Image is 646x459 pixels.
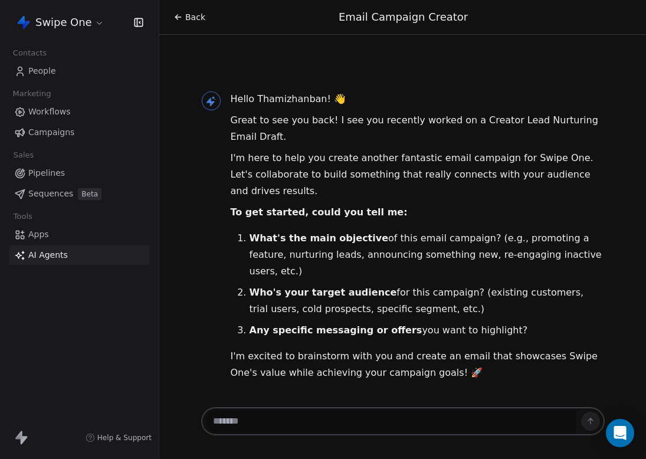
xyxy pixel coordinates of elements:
strong: Any specific messaging or offers [250,324,422,336]
p: Hello Thamizhanban! 👋 [231,91,605,107]
span: People [28,65,56,77]
span: Sequences [28,188,73,200]
a: People [9,61,149,81]
span: Campaigns [28,126,74,139]
span: Pipelines [28,167,65,179]
a: SequencesBeta [9,184,149,204]
p: for this campaign? (existing customers, trial users, cold prospects, specific segment, etc.) [250,284,605,317]
img: swipeone-app-icon.png [17,15,31,29]
a: Campaigns [9,123,149,142]
span: Apps [28,228,49,241]
button: Swipe One [14,12,107,32]
p: of this email campaign? (e.g., promoting a feature, nurturing leads, announcing something new, re... [250,230,605,280]
span: Contacts [8,44,52,62]
a: Pipelines [9,163,149,183]
a: Workflows [9,102,149,122]
span: Sales [8,146,39,164]
span: Tools [8,208,37,225]
span: Back [185,11,205,23]
p: I'm excited to brainstorm with you and create an email that showcases Swipe One's value while ach... [231,348,605,381]
strong: What's the main objective [250,232,389,244]
p: Great to see you back! I see you recently worked on a Creator Lead Nurturing Email Draft. [231,112,605,145]
span: Workflows [28,106,71,118]
p: you want to highlight? [250,322,605,339]
a: Help & Support [86,433,152,442]
a: Apps [9,225,149,244]
span: Marketing [8,85,56,103]
div: Open Intercom Messenger [606,419,634,447]
span: Beta [78,188,101,200]
span: AI Agents [28,249,68,261]
a: AI Agents [9,245,149,265]
strong: Who's your target audience [250,287,397,298]
span: Email Campaign Creator [339,11,468,23]
strong: To get started, could you tell me: [231,206,408,218]
span: Help & Support [97,433,152,442]
p: I'm here to help you create another fantastic email campaign for Swipe One. Let's collaborate to ... [231,150,605,199]
span: Swipe One [35,15,92,30]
